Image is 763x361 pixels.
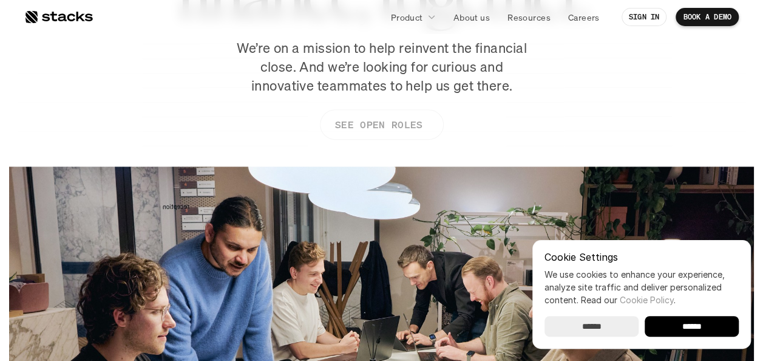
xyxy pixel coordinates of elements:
[581,295,676,305] span: Read our .
[568,11,600,24] p: Careers
[544,252,739,262] p: Cookie Settings
[319,109,443,140] a: SEE OPEN ROLES
[676,8,739,26] a: BOOK A DEMO
[446,6,497,28] a: About us
[629,13,660,21] p: SIGN IN
[683,13,731,21] p: BOOK A DEMO
[620,295,674,305] a: Cookie Policy
[334,116,422,134] p: SEE OPEN ROLES
[561,6,607,28] a: Careers
[500,6,558,28] a: Resources
[544,268,739,306] p: We use cookies to enhance your experience, analyze site traffic and deliver personalized content.
[507,11,551,24] p: Resources
[391,11,423,24] p: Product
[453,11,490,24] p: About us
[230,39,534,95] p: We’re on a mission to help reinvent the financial close. And we’re looking for curious and innova...
[622,8,667,26] a: SIGN IN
